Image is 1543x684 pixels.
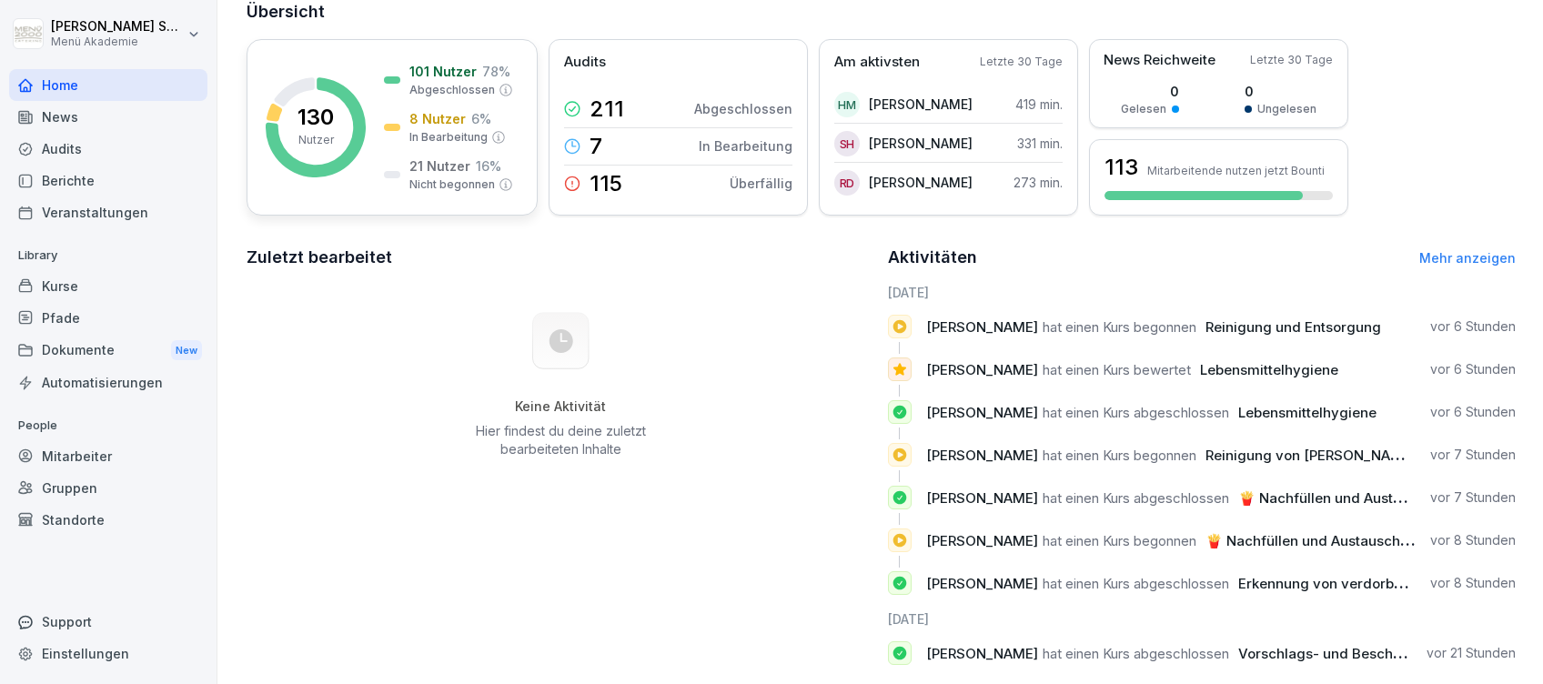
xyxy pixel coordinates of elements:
p: 7 [590,136,602,157]
p: 0 [1245,82,1316,101]
p: News Reichweite [1104,50,1215,71]
div: Support [9,606,207,638]
a: News [9,101,207,133]
h6: [DATE] [888,609,1517,629]
a: Kurse [9,270,207,302]
p: vor 6 Stunden [1430,317,1516,336]
div: RD [834,170,860,196]
p: 211 [590,98,624,120]
span: Erkennung von verdorbenem Fett [1238,575,1459,592]
p: [PERSON_NAME] [869,134,973,153]
span: Lebensmittelhygiene [1200,361,1338,378]
p: Hier findest du deine zuletzt bearbeiteten Inhalte [469,422,652,458]
p: 331 min. [1017,134,1063,153]
span: hat einen Kurs bewertet [1043,361,1191,378]
span: Lebensmittelhygiene [1238,404,1377,421]
h2: Aktivitäten [888,245,977,270]
span: [PERSON_NAME] [926,318,1038,336]
h3: 113 [1104,152,1138,183]
span: [PERSON_NAME] [926,575,1038,592]
div: HM [834,92,860,117]
span: hat einen Kurs abgeschlossen [1043,489,1229,507]
a: Standorte [9,504,207,536]
p: 0 [1121,82,1179,101]
p: [PERSON_NAME] Schülzke [51,19,184,35]
a: Berichte [9,165,207,196]
span: [PERSON_NAME] [926,489,1038,507]
span: hat einen Kurs begonnen [1043,318,1196,336]
p: vor 6 Stunden [1430,360,1516,378]
p: Menü Akademie [51,35,184,48]
span: 🍟 Nachfüllen und Austausch des Frittieröl/-fettes [1205,532,1538,549]
a: Einstellungen [9,638,207,669]
p: Mitarbeitende nutzen jetzt Bounti [1147,164,1325,177]
a: Gruppen [9,472,207,504]
p: [PERSON_NAME] [869,173,973,192]
h6: [DATE] [888,283,1517,302]
p: Gelesen [1121,101,1166,117]
p: Library [9,241,207,270]
a: Automatisierungen [9,367,207,398]
p: 16 % [476,156,501,176]
p: [PERSON_NAME] [869,95,973,114]
p: 6 % [471,109,491,128]
p: In Bearbeitung [409,129,488,146]
p: Letzte 30 Tage [980,54,1063,70]
span: hat einen Kurs abgeschlossen [1043,645,1229,662]
a: Audits [9,133,207,165]
p: Nutzer [298,132,334,148]
a: Veranstaltungen [9,196,207,228]
span: hat einen Kurs begonnen [1043,532,1196,549]
span: [PERSON_NAME] [926,361,1038,378]
p: Abgeschlossen [409,82,495,98]
a: Pfade [9,302,207,334]
p: Letzte 30 Tage [1250,52,1333,68]
a: Mitarbeiter [9,440,207,472]
p: vor 8 Stunden [1430,531,1516,549]
p: vor 7 Stunden [1430,488,1516,507]
a: DokumenteNew [9,334,207,367]
p: 21 Nutzer [409,156,470,176]
p: Am aktivsten [834,52,920,73]
p: vor 6 Stunden [1430,403,1516,421]
p: vor 8 Stunden [1430,574,1516,592]
h2: Zuletzt bearbeitet [247,245,875,270]
span: hat einen Kurs abgeschlossen [1043,404,1229,421]
span: hat einen Kurs begonnen [1043,447,1196,464]
h5: Keine Aktivität [469,398,652,415]
span: Reinigung und Entsorgung [1205,318,1381,336]
div: New [171,340,202,361]
p: Nicht begonnen [409,176,495,193]
p: Audits [564,52,606,73]
p: Ungelesen [1257,101,1316,117]
a: Mehr anzeigen [1419,250,1516,266]
div: Dokumente [9,334,207,367]
p: Abgeschlossen [694,99,792,118]
p: vor 7 Stunden [1430,446,1516,464]
p: In Bearbeitung [699,136,792,156]
p: Überfällig [730,174,792,193]
div: SH [834,131,860,156]
span: [PERSON_NAME] [926,404,1038,421]
p: 8 Nutzer [409,109,466,128]
span: [PERSON_NAME] [926,447,1038,464]
p: 130 [298,106,334,128]
p: 101 Nutzer [409,62,477,81]
p: 273 min. [1014,173,1063,192]
p: 78 % [482,62,510,81]
span: [PERSON_NAME] [926,645,1038,662]
a: Home [9,69,207,101]
p: 419 min. [1015,95,1063,114]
